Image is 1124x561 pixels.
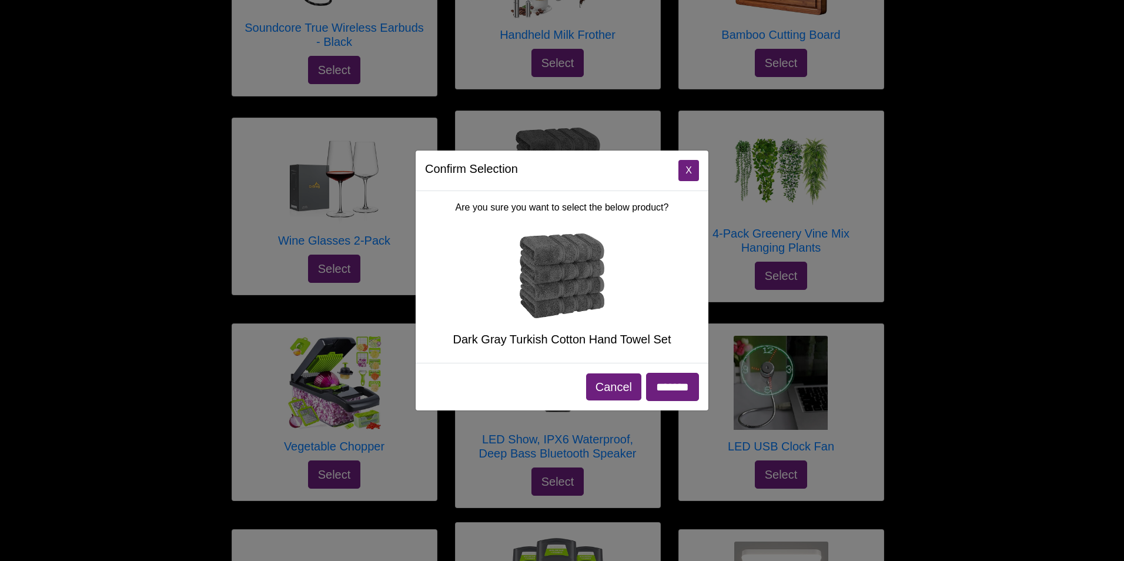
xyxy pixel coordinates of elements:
[425,160,518,178] h5: Confirm Selection
[416,191,708,363] div: Are you sure you want to select the below product?
[586,373,641,400] button: Cancel
[515,229,609,323] img: Dark Gray Turkish Cotton Hand Towel Set
[678,160,699,181] button: Close
[425,332,699,346] h5: Dark Gray Turkish Cotton Hand Towel Set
